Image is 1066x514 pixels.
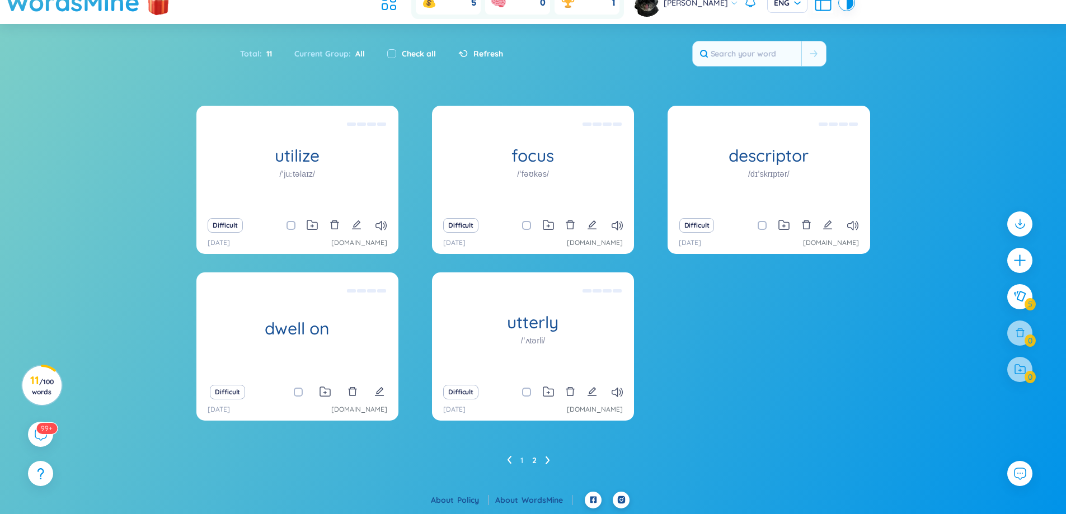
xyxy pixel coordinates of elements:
button: edit [374,384,384,400]
p: [DATE] [443,404,466,415]
h3: 11 [29,376,54,396]
span: edit [351,220,361,230]
span: delete [565,220,575,230]
div: Total : [240,42,283,65]
button: edit [351,218,361,233]
span: 11 [262,48,272,60]
label: Check all [402,48,436,60]
h1: /ˈʌtərli/ [521,334,546,347]
a: 1 [520,452,523,469]
span: Refresh [473,48,503,60]
button: Difficult [210,385,245,399]
a: WordsMine [522,495,572,505]
p: [DATE] [208,238,230,248]
button: edit [587,384,597,400]
button: delete [565,384,575,400]
button: delete [565,218,575,233]
button: delete [347,384,358,400]
button: Difficult [208,218,243,233]
h1: /ˈfəʊkəs/ [517,168,549,180]
h1: /ˈjuːtəlaɪz/ [279,168,314,180]
button: Difficult [443,218,478,233]
a: [DOMAIN_NAME] [567,238,623,248]
div: About [431,494,489,506]
span: edit [587,386,597,397]
p: [DATE] [679,238,701,248]
sup: 577 [36,423,57,434]
button: Difficult [443,385,478,399]
span: edit [587,220,597,230]
p: [DATE] [208,404,230,415]
h1: descriptor [668,146,870,166]
li: Next Page [546,451,550,469]
h1: utilize [196,146,398,166]
button: edit [587,218,597,233]
button: delete [801,218,811,233]
h1: focus [432,146,634,166]
span: / 100 words [32,378,54,396]
button: Difficult [679,218,715,233]
div: Current Group : [283,42,376,65]
p: [DATE] [443,238,466,248]
span: edit [823,220,833,230]
span: delete [330,220,340,230]
span: delete [565,386,575,397]
span: All [351,49,365,59]
a: 2 [532,452,537,469]
h1: dwell on [196,319,398,338]
li: 2 [532,451,537,469]
a: [DOMAIN_NAME] [331,238,387,248]
div: About [495,494,572,506]
h1: /dɪˈskrɪptər/ [748,168,790,180]
h1: utterly [432,313,634,332]
span: delete [801,220,811,230]
button: delete [330,218,340,233]
input: Search your word [693,41,801,66]
span: delete [347,386,358,397]
li: Previous Page [507,451,511,469]
a: [DOMAIN_NAME] [803,238,859,248]
button: edit [823,218,833,233]
span: edit [374,386,384,397]
span: plus [1013,253,1027,267]
a: [DOMAIN_NAME] [567,404,623,415]
a: [DOMAIN_NAME] [331,404,387,415]
li: 1 [520,451,523,469]
a: Policy [457,495,489,505]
